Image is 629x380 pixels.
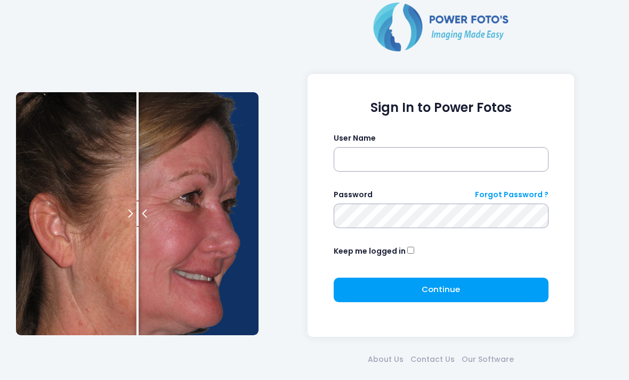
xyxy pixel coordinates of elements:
label: Keep me logged in [334,246,406,257]
a: Contact Us [407,354,458,365]
a: Forgot Password ? [475,189,549,200]
label: Password [334,189,373,200]
h1: Sign In to Power Fotos [334,100,549,116]
a: Our Software [458,354,518,365]
a: About Us [365,354,407,365]
span: Continue [422,284,460,295]
button: Continue [334,278,549,302]
label: User Name [334,133,376,144]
